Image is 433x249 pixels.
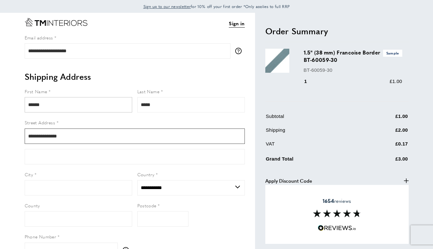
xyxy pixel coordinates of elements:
[143,4,191,9] span: Sign up to our newsletter
[266,126,363,139] td: Shipping
[323,198,351,204] span: reviews
[364,112,408,125] td: £1.00
[389,79,402,84] span: £1.00
[235,48,245,54] button: More information
[25,119,55,126] span: Street Address
[25,18,87,26] a: Go to Home page
[25,202,40,209] span: County
[304,78,316,85] div: 1
[25,71,245,82] h2: Shipping Address
[323,197,334,204] strong: 1654
[364,140,408,153] td: £0.17
[229,20,245,28] a: Sign in
[318,225,356,231] img: Reviews.io 5 stars
[265,49,289,73] img: 1.5" (38 mm) Francoise Border BT-60059-30
[25,88,47,95] span: First Name
[364,126,408,139] td: £2.00
[313,210,361,217] img: Reviews section
[304,66,402,74] p: BT-60059-30
[265,25,409,37] h2: Order Summary
[25,233,56,240] span: Phone Number
[143,4,290,9] span: for 10% off your first order *Only applies to full RRP
[383,50,402,56] span: Sample
[265,177,312,185] span: Apply Discount Code
[266,112,363,125] td: Subtotal
[143,3,191,10] a: Sign up to our newsletter
[266,140,363,153] td: VAT
[266,154,363,168] td: Grand Total
[25,171,33,178] span: City
[364,154,408,168] td: £3.00
[137,171,155,178] span: Country
[137,202,156,209] span: Postcode
[304,49,402,63] h3: 1.5" (38 mm) Francoise Border BT-60059-30
[137,88,160,95] span: Last Name
[25,34,53,41] span: Email address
